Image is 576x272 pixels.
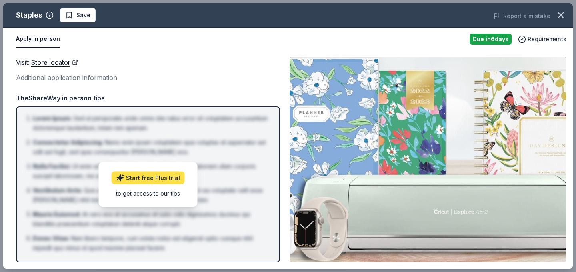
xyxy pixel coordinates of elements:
span: Save [76,10,90,20]
span: Nulla Facilisi : [33,163,71,170]
div: TheShareWay in person tips [16,93,280,103]
span: Mauris Euismod : [33,211,81,218]
span: Lorem Ipsum : [33,115,72,122]
a: Store locator [31,57,78,68]
div: to get access to our tips [112,189,185,198]
span: Consectetur Adipiscing : [33,139,103,146]
button: Save [60,8,96,22]
button: Apply in person [16,31,60,48]
li: At vero eos et accusamus et iusto odio dignissimos ducimus qui blanditiis praesentium voluptatum ... [33,210,268,229]
span: Vestibulum Ante : [33,187,82,194]
div: Additional application information [16,72,280,83]
div: Due in 6 days [470,34,512,45]
li: Sed ut perspiciatis unde omnis iste natus error sit voluptatem accusantium doloremque laudantium,... [33,114,268,133]
button: Requirements [518,34,566,44]
li: Quis autem vel eum iure reprehenderit qui in ea voluptate velit esse [PERSON_NAME] nihil molestia... [33,186,268,205]
span: Donec Vitae : [33,235,70,242]
span: Requirements [528,34,566,44]
a: Start free Plus trial [112,172,185,184]
li: Nam libero tempore, cum soluta nobis est eligendi optio cumque nihil impedit quo minus id quod ma... [33,234,268,253]
li: Nemo enim ipsam voluptatem quia voluptas sit aspernatur aut odit aut fugit, sed quia consequuntur... [33,138,268,157]
button: Report a mistake [494,11,550,21]
img: Image for Staples [290,57,566,262]
div: Staples [16,9,42,22]
div: Visit : [16,57,280,68]
li: Ut enim ad minima veniam, quis nostrum exercitationem ullam corporis suscipit laboriosam, nisi ut... [33,162,268,181]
